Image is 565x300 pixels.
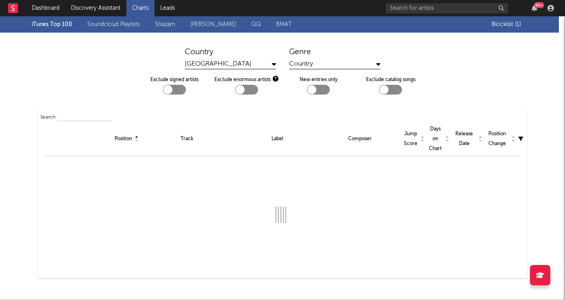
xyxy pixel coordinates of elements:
[534,2,544,8] div: 99 +
[251,20,261,29] a: QQ
[214,75,278,85] div: Exclude enormous artists
[300,75,338,85] label: New entries only
[289,47,380,57] div: Genre
[386,3,508,13] input: Search for artists
[185,59,276,69] div: [GEOGRAPHIC_DATA]
[190,20,236,29] a: [PERSON_NAME]
[452,129,481,149] div: Release Date
[321,134,399,144] div: Composer
[486,129,514,149] div: Position Change
[115,134,135,144] div: Position
[428,124,448,154] div: Days on Chart
[492,22,527,27] span: Blocklist
[366,75,415,85] label: Exclude catalog songs
[403,129,424,149] div: Jump Score
[532,5,537,11] button: 99+
[155,20,175,29] a: Shazam
[515,20,527,29] span: ( 1 )
[40,115,57,120] span: Search:
[87,20,140,29] a: Soundcloud Playlists
[289,59,380,69] div: Country
[238,134,317,144] div: Label
[185,47,276,57] div: Country
[150,75,199,85] label: Exclude signed artists
[139,134,234,144] div: Track
[276,20,291,29] a: BMAT
[273,76,278,82] button: Exclude enormous artists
